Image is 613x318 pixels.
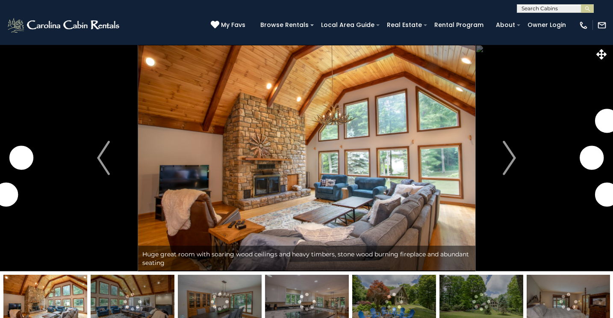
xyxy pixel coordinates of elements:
button: Previous [69,45,138,271]
div: Huge great room with soaring wood ceilings and heavy timbers, stone wood burning fireplace and ab... [138,246,475,271]
img: White-1-2.png [6,17,122,34]
img: mail-regular-white.png [597,21,607,30]
a: My Favs [211,21,248,30]
a: Local Area Guide [317,18,379,32]
a: Real Estate [383,18,426,32]
img: phone-regular-white.png [579,21,588,30]
a: About [492,18,519,32]
a: Owner Login [523,18,570,32]
span: My Favs [221,21,245,30]
a: Rental Program [430,18,488,32]
img: arrow [503,141,516,175]
img: arrow [97,141,110,175]
button: Next [475,45,544,271]
a: Browse Rentals [256,18,313,32]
